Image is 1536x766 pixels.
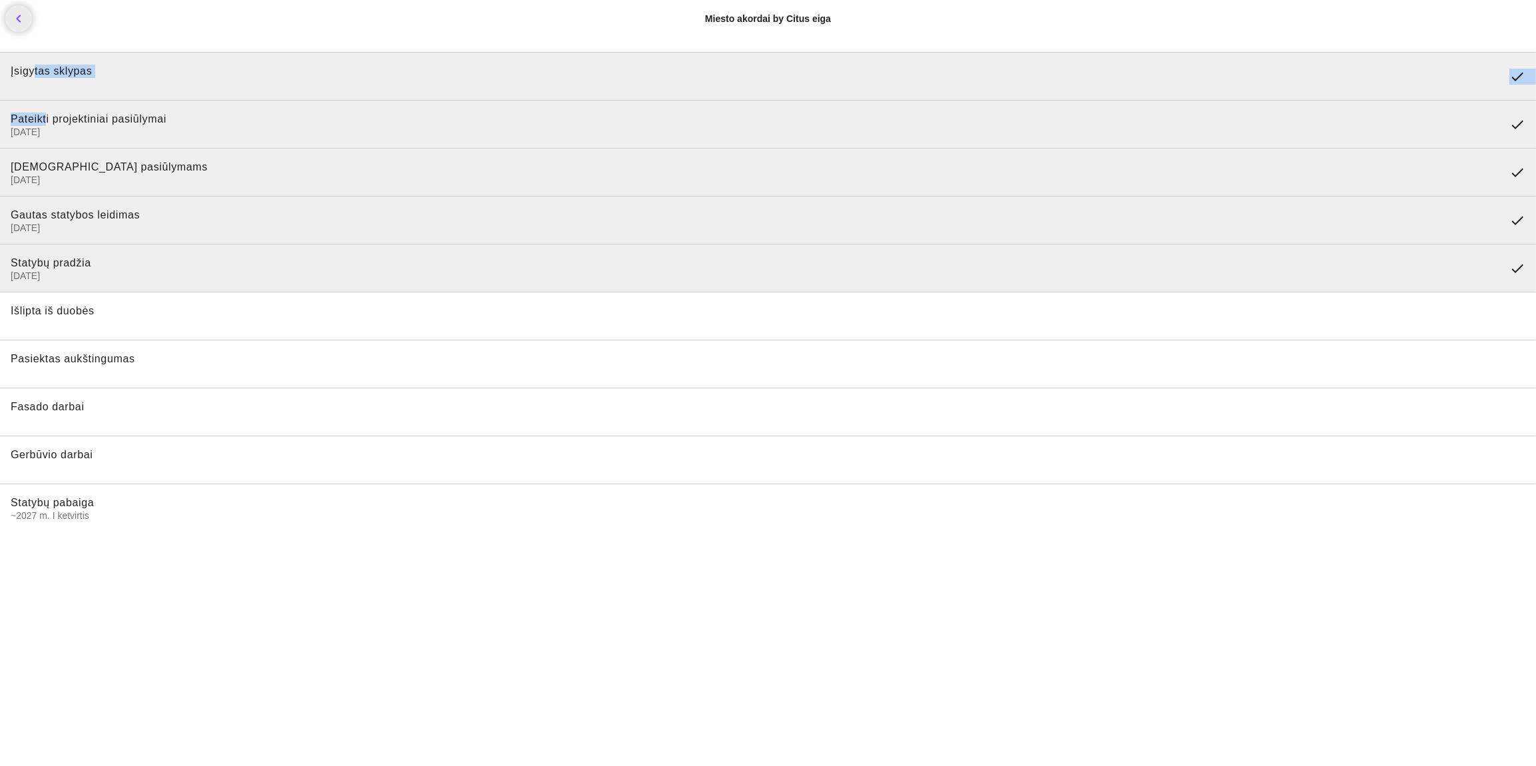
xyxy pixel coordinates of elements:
[11,257,91,268] span: Statybų pradžia
[11,270,1499,282] span: [DATE]
[705,12,831,25] div: Miesto akordai by Citus eiga
[11,126,1499,138] span: [DATE]
[11,161,208,173] span: [DEMOGRAPHIC_DATA] pasiūlymams
[1509,69,1525,85] i: done
[11,65,92,77] span: Įsigytas sklypas
[11,11,27,27] i: chevron_left
[11,222,1499,234] span: [DATE]
[1509,165,1525,181] i: done
[11,113,166,125] span: Pateikti projektiniai pasiūlymai
[11,305,95,316] span: Išlipta iš duobės
[5,5,32,32] a: chevron_left
[1509,117,1525,133] i: done
[11,401,85,412] span: Fasado darbai
[11,449,93,460] span: Gerbūvio darbai
[11,174,1499,186] span: [DATE]
[11,497,94,508] span: Statybų pabaiga
[1509,212,1525,228] i: done
[1509,260,1525,276] i: done
[11,510,89,521] span: ~2027 m. I ketvirtis
[11,353,135,364] span: Pasiektas aukštingumas
[11,209,140,220] span: Gautas statybos leidimas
